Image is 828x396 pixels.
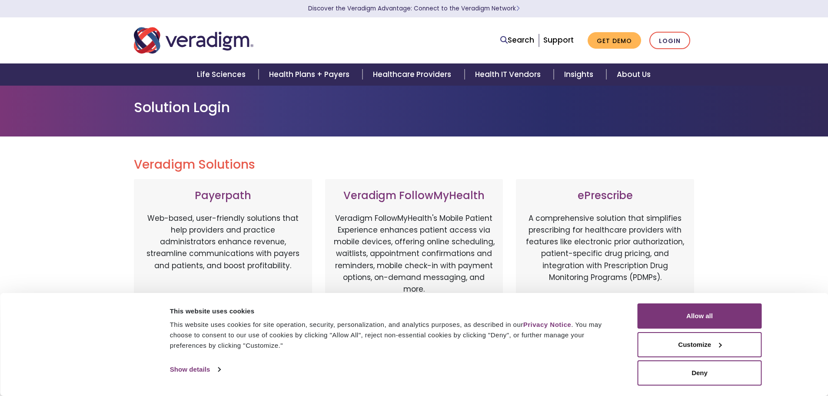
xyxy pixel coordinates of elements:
button: Allow all [638,303,762,329]
p: Web-based, user-friendly solutions that help providers and practice administrators enhance revenu... [143,213,303,304]
span: Learn More [516,4,520,13]
h3: ePrescribe [525,190,685,202]
p: Veradigm FollowMyHealth's Mobile Patient Experience enhances patient access via mobile devices, o... [334,213,495,295]
a: Support [543,35,574,45]
a: Discover the Veradigm Advantage: Connect to the Veradigm NetworkLearn More [308,4,520,13]
h3: Veradigm FollowMyHealth [334,190,495,202]
a: Life Sciences [186,63,259,86]
h3: Payerpath [143,190,303,202]
a: Healthcare Providers [362,63,464,86]
a: About Us [606,63,661,86]
a: Health IT Vendors [465,63,554,86]
button: Deny [638,360,762,386]
a: Health Plans + Payers [259,63,362,86]
a: Privacy Notice [523,321,571,328]
a: Search [500,34,534,46]
h1: Solution Login [134,99,695,116]
div: This website uses cookies [170,306,618,316]
h2: Veradigm Solutions [134,157,695,172]
img: Veradigm logo [134,26,253,55]
a: Insights [554,63,606,86]
p: A comprehensive solution that simplifies prescribing for healthcare providers with features like ... [525,213,685,304]
div: This website uses cookies for site operation, security, personalization, and analytics purposes, ... [170,319,618,351]
a: Get Demo [588,32,641,49]
button: Customize [638,332,762,357]
a: Show details [170,363,220,376]
a: Login [649,32,690,50]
